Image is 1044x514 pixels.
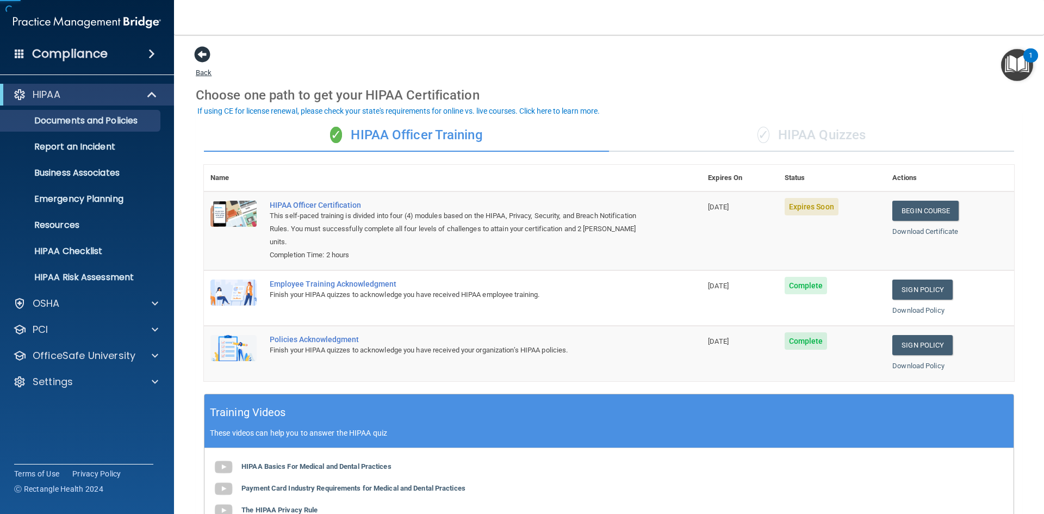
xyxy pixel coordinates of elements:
[13,323,158,336] a: PCI
[7,246,156,257] p: HIPAA Checklist
[241,506,318,514] b: The HIPAA Privacy Rule
[13,375,158,388] a: Settings
[196,106,601,116] button: If using CE for license renewal, please check your state's requirements for online vs. live cours...
[778,165,886,191] th: Status
[210,403,286,422] h5: Training Videos
[785,198,838,215] span: Expires Soon
[892,227,958,236] a: Download Certificate
[33,349,135,362] p: OfficeSafe University
[210,429,1008,437] p: These videos can help you to answer the HIPAA quiz
[270,249,647,262] div: Completion Time: 2 hours
[196,79,1022,111] div: Choose one path to get your HIPAA Certification
[241,484,465,492] b: Payment Card Industry Requirements for Medical and Dental Practices
[33,297,60,310] p: OSHA
[1029,55,1033,70] div: 1
[13,349,158,362] a: OfficeSafe University
[708,282,729,290] span: [DATE]
[7,141,156,152] p: Report an Incident
[892,201,959,221] a: Begin Course
[7,272,156,283] p: HIPAA Risk Assessment
[892,280,953,300] a: Sign Policy
[204,165,263,191] th: Name
[14,468,59,479] a: Terms of Use
[204,119,609,152] div: HIPAA Officer Training
[13,11,161,33] img: PMB logo
[13,297,158,310] a: OSHA
[701,165,778,191] th: Expires On
[197,107,600,115] div: If using CE for license renewal, please check your state's requirements for online vs. live cours...
[213,478,234,500] img: gray_youtube_icon.38fcd6cc.png
[213,456,234,478] img: gray_youtube_icon.38fcd6cc.png
[270,335,647,344] div: Policies Acknowledgment
[270,209,647,249] div: This self-paced training is divided into four (4) modules based on the HIPAA, Privacy, Security, ...
[892,335,953,355] a: Sign Policy
[33,88,60,101] p: HIPAA
[708,337,729,345] span: [DATE]
[33,375,73,388] p: Settings
[7,194,156,205] p: Emergency Planning
[609,119,1014,152] div: HIPAA Quizzes
[892,362,944,370] a: Download Policy
[32,46,108,61] h4: Compliance
[270,280,647,288] div: Employee Training Acknowledgment
[72,468,121,479] a: Privacy Policy
[270,201,647,209] a: HIPAA Officer Certification
[7,168,156,178] p: Business Associates
[785,277,828,294] span: Complete
[196,55,212,77] a: Back
[330,127,342,143] span: ✓
[14,484,103,494] span: Ⓒ Rectangle Health 2024
[1001,49,1033,81] button: Open Resource Center, 1 new notification
[270,344,647,357] div: Finish your HIPAA quizzes to acknowledge you have received your organization’s HIPAA policies.
[708,203,729,211] span: [DATE]
[241,462,391,470] b: HIPAA Basics For Medical and Dental Practices
[757,127,769,143] span: ✓
[270,288,647,301] div: Finish your HIPAA quizzes to acknowledge you have received HIPAA employee training.
[33,323,48,336] p: PCI
[785,332,828,350] span: Complete
[7,220,156,231] p: Resources
[892,306,944,314] a: Download Policy
[7,115,156,126] p: Documents and Policies
[13,88,158,101] a: HIPAA
[856,437,1031,480] iframe: Drift Widget Chat Controller
[886,165,1014,191] th: Actions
